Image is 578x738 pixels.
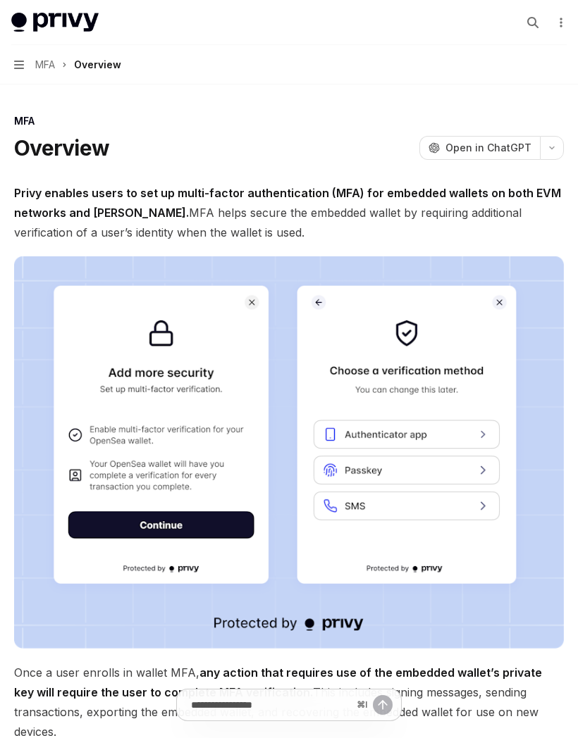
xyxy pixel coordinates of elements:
img: images/MFA.png [14,256,564,649]
button: Open search [522,11,544,34]
button: More actions [553,13,567,32]
div: Overview [74,56,121,73]
img: light logo [11,13,99,32]
button: Send message [373,695,393,715]
input: Ask a question... [191,689,351,720]
strong: Privy enables users to set up multi-factor authentication (MFA) for embedded wallets on both EVM ... [14,186,561,220]
button: Open in ChatGPT [419,136,540,160]
span: MFA [35,56,55,73]
span: Open in ChatGPT [445,141,531,155]
h1: Overview [14,135,109,161]
div: MFA [14,114,564,128]
span: MFA helps secure the embedded wallet by requiring additional verification of a user’s identity wh... [14,183,564,242]
strong: any action that requires use of the embedded wallet’s private key will require the user to comple... [14,665,542,699]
